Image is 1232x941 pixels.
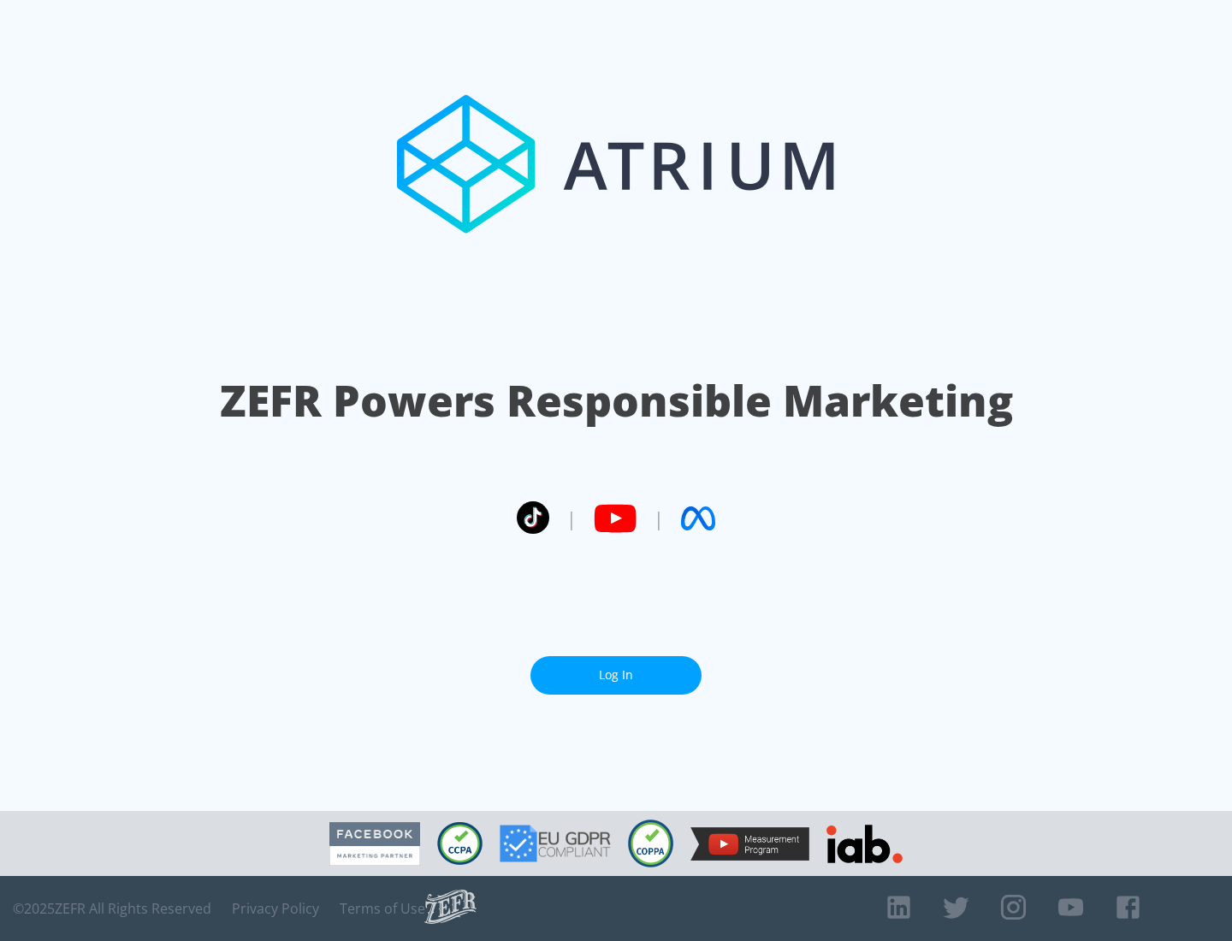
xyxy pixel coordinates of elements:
img: CCPA Compliant [437,822,483,865]
a: Privacy Policy [232,900,319,917]
img: IAB [826,825,903,863]
span: | [566,506,577,531]
img: YouTube Measurement Program [690,827,809,861]
h1: ZEFR Powers Responsible Marketing [220,371,1013,430]
a: Terms of Use [340,900,425,917]
img: COPPA Compliant [628,820,673,867]
img: GDPR Compliant [500,825,611,862]
a: Log In [530,656,702,695]
span: © 2025 ZEFR All Rights Reserved [13,900,211,917]
span: | [654,506,664,531]
img: Facebook Marketing Partner [329,822,420,866]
